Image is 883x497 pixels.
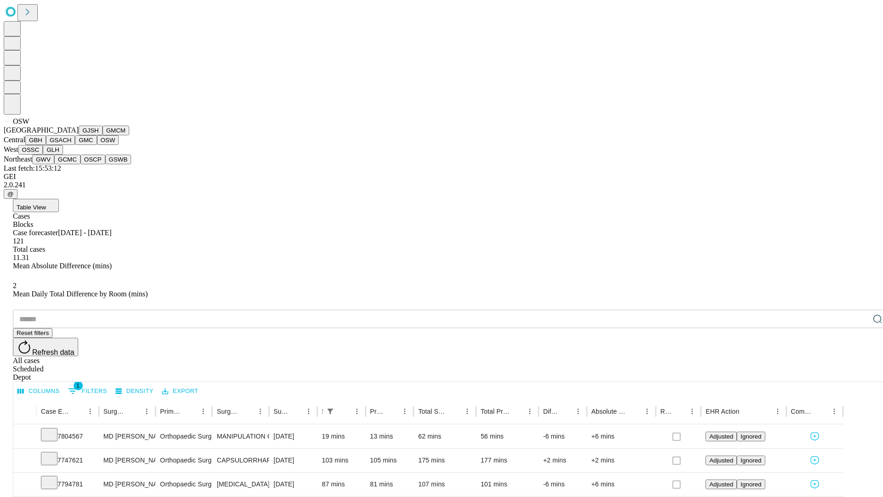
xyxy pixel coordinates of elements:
div: Surgery Name [217,408,240,415]
button: Expand [18,477,32,493]
button: Ignored [737,480,765,489]
span: Reset filters [17,329,49,336]
button: GLH [43,145,63,155]
button: Sort [510,405,523,418]
div: Primary Service [160,408,183,415]
span: Ignored [740,457,761,464]
div: 105 mins [370,449,409,472]
button: Sort [385,405,398,418]
button: GBH [25,135,46,145]
div: 19 mins [322,425,361,448]
span: Case forecaster [13,229,58,237]
button: GSACH [46,135,75,145]
button: Sort [184,405,197,418]
span: Ignored [740,433,761,440]
button: Export [160,384,201,399]
button: GMCM [103,126,129,135]
div: Total Scheduled Duration [418,408,447,415]
button: Menu [686,405,699,418]
button: Expand [18,453,32,469]
div: 103 mins [322,449,361,472]
span: Mean Absolute Difference (mins) [13,262,112,270]
button: Sort [628,405,641,418]
div: MANIPULATION OF KNEE [217,425,264,448]
div: Comments [791,408,814,415]
button: GWV [32,155,54,164]
button: Menu [84,405,97,418]
button: OSW [97,135,119,145]
span: Northeast [4,155,32,163]
button: Ignored [737,456,765,465]
span: 1 [74,381,83,390]
button: Sort [448,405,461,418]
button: Sort [338,405,350,418]
div: 56 mins [481,425,534,448]
button: Menu [641,405,654,418]
button: Menu [140,405,153,418]
div: Surgery Date [274,408,288,415]
div: Resolved in EHR [660,408,672,415]
span: Last fetch: 15:53:12 [4,164,61,172]
button: Menu [254,405,267,418]
div: 177 mins [481,449,534,472]
button: @ [4,189,17,199]
button: Menu [523,405,536,418]
button: GMC [75,135,97,145]
div: EHR Action [705,408,739,415]
button: Menu [461,405,474,418]
button: OSSC [18,145,43,155]
button: Refresh data [13,338,78,356]
div: 87 mins [322,473,361,496]
button: GJSH [79,126,103,135]
div: Scheduled In Room Duration [322,408,323,415]
button: Show filters [66,384,109,399]
span: Adjusted [709,457,733,464]
div: MD [PERSON_NAME] [103,449,151,472]
button: OSCP [80,155,105,164]
div: Case Epic Id [41,408,70,415]
button: Menu [302,405,315,418]
div: 1 active filter [324,405,337,418]
span: Central [4,136,25,144]
div: -6 mins [543,425,582,448]
div: 107 mins [418,473,471,496]
button: Sort [241,405,254,418]
div: MD [PERSON_NAME] [103,425,151,448]
span: [DATE] - [DATE] [58,229,111,237]
span: Adjusted [709,481,733,488]
div: Predicted In Room Duration [370,408,385,415]
div: Orthopaedic Surgery [160,449,207,472]
span: 2 [13,282,17,289]
div: MD [PERSON_NAME] [103,473,151,496]
span: 121 [13,237,24,245]
button: Table View [13,199,59,212]
div: Orthopaedic Surgery [160,425,207,448]
span: OSW [13,117,29,125]
button: Sort [127,405,140,418]
div: CAPSULORRHAPHY ANTERIOR WITH LABRAL REPAIR SHOULDER [217,449,264,472]
div: +6 mins [591,473,651,496]
span: Ignored [740,481,761,488]
span: @ [7,191,14,197]
div: 2.0.241 [4,181,879,189]
div: 13 mins [370,425,409,448]
button: Menu [350,405,363,418]
button: Adjusted [705,480,737,489]
div: Surgeon Name [103,408,126,415]
button: Menu [771,405,784,418]
div: Total Predicted Duration [481,408,510,415]
button: Menu [197,405,210,418]
div: [MEDICAL_DATA] SUBACROMIAL DECOMPRESSION [217,473,264,496]
span: Adjusted [709,433,733,440]
span: 11.31 [13,254,29,261]
span: Table View [17,204,46,211]
button: Menu [828,405,841,418]
button: Sort [289,405,302,418]
div: Difference [543,408,558,415]
button: Reset filters [13,328,52,338]
div: 62 mins [418,425,471,448]
div: GEI [4,173,879,181]
div: 7804567 [41,425,94,448]
div: 101 mins [481,473,534,496]
div: +2 mins [591,449,651,472]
